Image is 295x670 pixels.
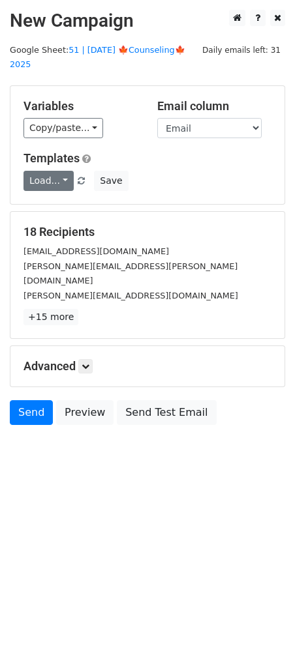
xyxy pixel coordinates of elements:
[23,246,169,256] small: [EMAIL_ADDRESS][DOMAIN_NAME]
[198,43,285,57] span: Daily emails left: 31
[23,151,80,165] a: Templates
[23,359,272,373] h5: Advanced
[10,400,53,425] a: Send
[56,400,114,425] a: Preview
[23,225,272,239] h5: 18 Recipients
[23,118,103,138] a: Copy/paste...
[157,99,272,113] h5: Email column
[198,45,285,55] a: Daily emails left: 31
[23,171,74,191] a: Load...
[230,607,295,670] iframe: Chat Widget
[10,10,285,32] h2: New Campaign
[23,99,138,113] h5: Variables
[10,45,185,70] a: 51 | [DATE] 🍁Counseling🍁 2025
[23,309,78,325] a: +15 more
[23,291,238,300] small: [PERSON_NAME][EMAIL_ADDRESS][DOMAIN_NAME]
[94,171,128,191] button: Save
[23,261,238,286] small: [PERSON_NAME][EMAIL_ADDRESS][PERSON_NAME][DOMAIN_NAME]
[117,400,216,425] a: Send Test Email
[10,45,185,70] small: Google Sheet:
